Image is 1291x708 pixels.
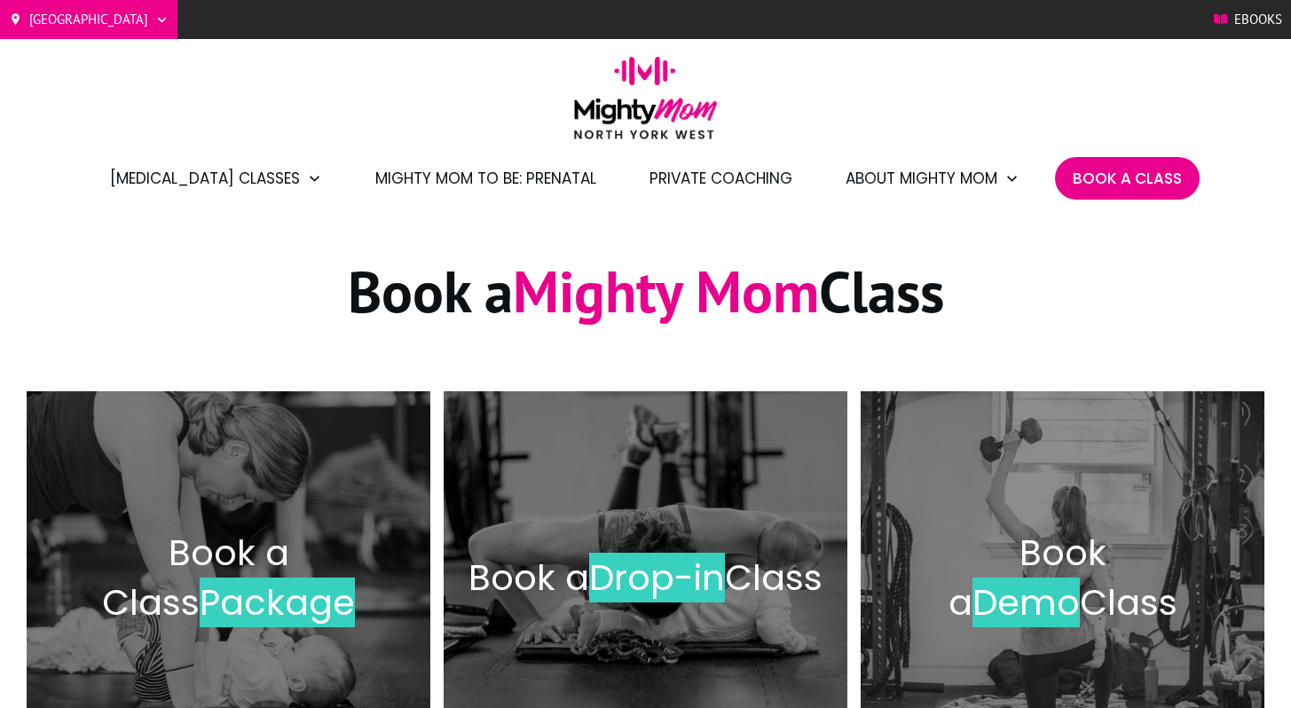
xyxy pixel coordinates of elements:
[949,528,1106,627] span: Book a
[1073,163,1182,193] a: Book A Class
[375,163,596,193] a: Mighty Mom to Be: Prenatal
[462,553,829,602] h2: Book a Class
[102,528,289,627] span: Book a Class
[589,553,725,602] span: Drop-in
[1080,578,1177,627] span: Class
[513,254,819,328] span: Mighty Mom
[200,578,355,627] span: Package
[846,163,997,193] span: About Mighty Mom
[972,578,1080,627] span: Demo
[28,254,1263,350] h1: Book a Class
[1234,6,1282,33] span: Ebooks
[9,6,169,33] a: [GEOGRAPHIC_DATA]
[846,163,1019,193] a: About Mighty Mom
[649,163,792,193] a: Private Coaching
[110,163,322,193] a: [MEDICAL_DATA] Classes
[110,163,300,193] span: [MEDICAL_DATA] Classes
[29,6,148,33] span: [GEOGRAPHIC_DATA]
[1214,6,1282,33] a: Ebooks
